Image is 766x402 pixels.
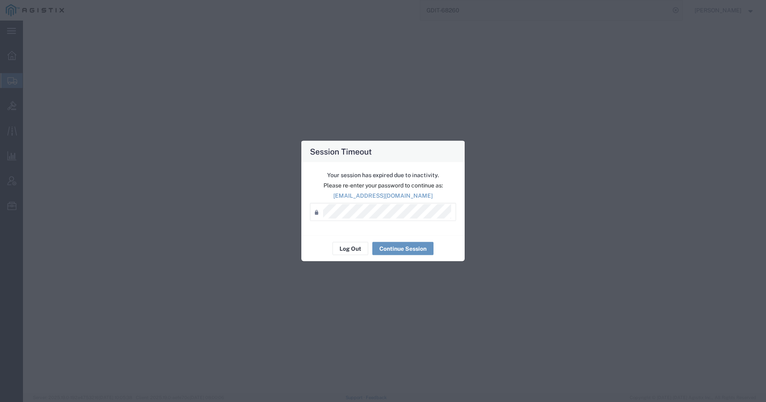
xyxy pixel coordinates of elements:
[333,242,368,255] button: Log Out
[310,146,372,157] h4: Session Timeout
[372,242,433,255] button: Continue Session
[310,192,456,200] p: [EMAIL_ADDRESS][DOMAIN_NAME]
[310,171,456,180] p: Your session has expired due to inactivity.
[310,181,456,190] p: Please re-enter your password to continue as:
